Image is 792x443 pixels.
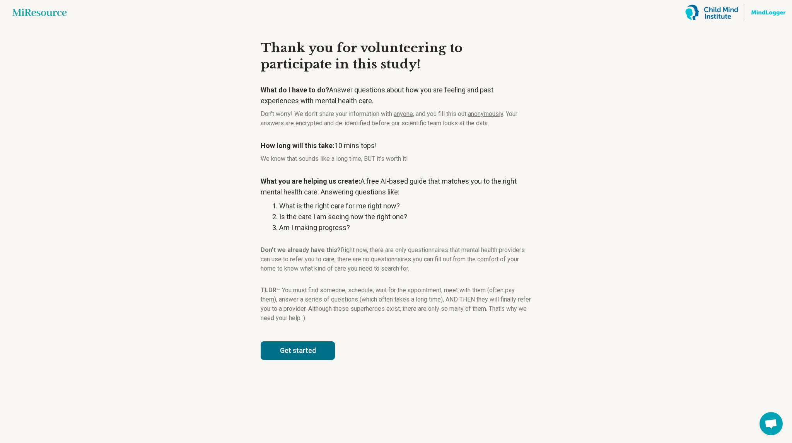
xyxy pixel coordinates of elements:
[279,211,531,222] li: Is the care I am seeing now the right one?
[261,176,531,198] p: A free AI-based guide that matches you to the right mental health care. Answering questions like:
[261,246,341,254] strong: Don't we already have this?
[261,154,531,164] p: We know that sounds like a long time, BUT it's worth it!
[261,141,335,150] strong: How long will this take:
[394,110,413,118] span: anyone
[261,341,335,360] button: Get started
[261,86,329,94] strong: What do I have to do?
[261,109,531,128] p: Don't worry! We don't share your information with , and you fill this out . Your answers are encr...
[261,177,360,185] strong: What you are helping us create:
[261,140,531,151] p: 10 mins tops!
[261,286,531,323] p: – You must find someone, schedule, wait for the appointment, meet with them (often pay them), ans...
[760,412,783,435] div: Open chat
[261,40,531,72] h3: Thank you for volunteering to participate in this study!
[261,286,277,294] strong: TLDR
[279,201,531,211] li: What is the right care for me right now?
[261,245,531,273] p: Right now, there are only questionnaires that mental health providers can use to refer you to car...
[261,85,531,106] p: Answer questions about how you are feeling and past experiences with mental health care.
[468,110,503,118] span: anonymously
[279,222,531,233] li: Am I making progress?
